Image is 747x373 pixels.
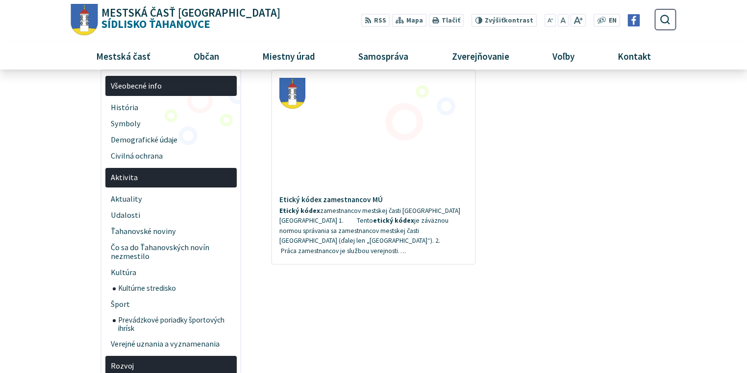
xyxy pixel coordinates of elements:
span: Kultúra [111,264,231,280]
a: Ťahanovské noviny [105,224,237,240]
a: Aktivita [105,168,237,188]
span: Sídlisko Ťahanovce [98,7,280,30]
a: EN [606,16,619,26]
a: Civilná ochrana [105,148,237,164]
a: Etický kódex zamestnancov MÚ Etický kódexzamestnancov mestskej časti [GEOGRAPHIC_DATA] [GEOGRAPHI... [272,70,475,264]
a: Prevádzkové poriadky športových ihrísk [113,312,237,336]
span: Samospráva [355,43,412,69]
span: Prevádzkové poriadky športových ihrísk [118,312,231,336]
a: Symboly [105,116,237,132]
strong: etický kódex [373,216,414,225]
span: Symboly [111,116,231,132]
span: Miestny úrad [259,43,319,69]
span: Aktivita [111,169,231,186]
span: zamestnancov mestskej časti [GEOGRAPHIC_DATA] [GEOGRAPHIC_DATA] 1. Tento je záväznou normou správ... [279,207,460,255]
button: Zväčšiť veľkosť písma [571,14,586,27]
span: Šport [111,296,231,312]
a: Kultúra [105,264,237,280]
span: Mestská časť [93,43,154,69]
span: Verejné uznania a vyznamenania [111,336,231,352]
span: Demografické údaje [111,132,231,148]
a: Mestská časť [78,43,169,69]
span: Kontakt [614,43,654,69]
a: Kultúrne stredisko [113,280,237,296]
span: Zverejňovanie [448,43,513,69]
img: Prejsť na Facebook stránku [628,14,640,26]
a: Udalosti [105,208,237,224]
span: Všeobecné info [111,78,231,94]
a: Verejné uznania a vyznamenania [105,336,237,352]
a: Čo sa do Ťahanovských novín nezmestilo [105,240,237,265]
span: Voľby [548,43,578,69]
strong: Etický kódex [279,207,320,215]
span: Ťahanovské noviny [111,224,231,240]
span: Civilná ochrana [111,148,231,164]
a: Miestny úrad [245,43,333,69]
span: Občan [190,43,223,69]
span: Udalosti [111,208,231,224]
h4: Etický kódex zamestnancov MÚ [279,195,468,204]
span: Tlačiť [442,17,460,24]
span: EN [609,16,617,26]
a: Šport [105,296,237,312]
span: Čo sa do Ťahanovských novín nezmestilo [111,240,231,265]
a: Demografické údaje [105,132,237,148]
a: RSS [361,14,390,27]
a: Voľby [534,43,592,69]
span: Mestská časť [GEOGRAPHIC_DATA] [101,7,280,19]
a: Aktuality [105,191,237,208]
img: Prejsť na domovskú stránku [71,4,98,36]
span: História [111,99,231,116]
button: Nastaviť pôvodnú veľkosť písma [558,14,569,27]
span: Kultúrne stredisko [118,280,231,296]
a: Občan [176,43,237,69]
a: Kontakt [599,43,669,69]
a: Logo Sídlisko Ťahanovce, prejsť na domovskú stránku. [71,4,280,36]
a: Zverejňovanie [434,43,527,69]
button: Zmenšiť veľkosť písma [544,14,556,27]
button: Zvýšiťkontrast [472,14,537,27]
span: RSS [374,16,386,26]
a: História [105,99,237,116]
button: Tlačiť [428,14,464,27]
span: Mapa [406,16,423,26]
span: Aktuality [111,191,231,208]
a: Samospráva [341,43,426,69]
span: kontrast [485,17,533,24]
a: Mapa [392,14,426,27]
span: Zvýšiť [485,16,504,24]
a: Všeobecné info [105,76,237,96]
